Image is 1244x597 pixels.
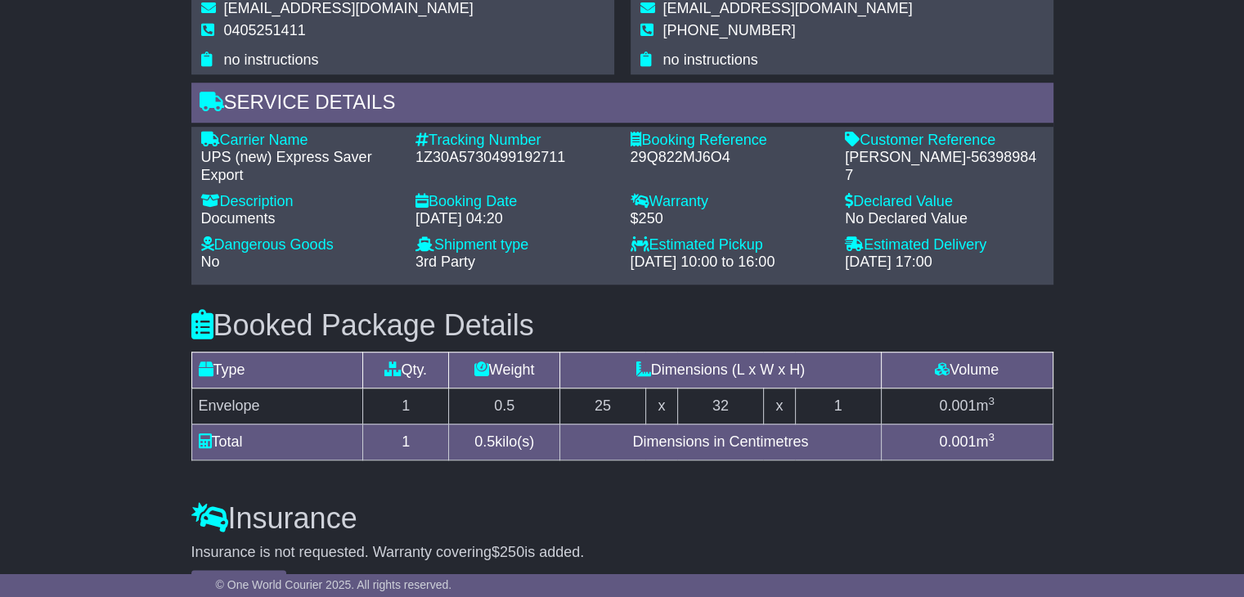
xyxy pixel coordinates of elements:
div: Booking Reference [631,132,829,150]
td: Volume [881,352,1053,388]
div: Documents [201,210,400,228]
div: Tracking Number [415,132,614,150]
div: No Declared Value [845,210,1044,228]
td: 1 [363,388,449,424]
div: [DATE] 10:00 to 16:00 [631,254,829,272]
span: 0.001 [939,433,976,450]
span: 0.5 [474,433,495,450]
span: No [201,254,220,270]
div: UPS (new) Express Saver Export [201,149,400,184]
div: Warranty [631,193,829,211]
sup: 3 [988,395,995,407]
span: $250 [492,544,524,560]
td: m [881,388,1053,424]
div: [PERSON_NAME]-563989847 [845,149,1044,184]
div: Estimated Delivery [845,236,1044,254]
div: Dangerous Goods [201,236,400,254]
td: Type [191,352,363,388]
td: Dimensions in Centimetres [560,424,882,460]
div: $250 [631,210,829,228]
div: Estimated Pickup [631,236,829,254]
div: Shipment type [415,236,614,254]
span: © One World Courier 2025. All rights reserved. [216,578,452,591]
h3: Booked Package Details [191,309,1053,342]
span: 3rd Party [415,254,475,270]
div: [DATE] 04:20 [415,210,614,228]
sup: 3 [988,431,995,443]
td: 25 [560,388,646,424]
td: 0.5 [449,388,560,424]
span: 0.001 [939,397,976,414]
td: Dimensions (L x W x H) [560,352,882,388]
span: no instructions [663,52,758,68]
td: Qty. [363,352,449,388]
td: Envelope [191,388,363,424]
span: 0405251411 [224,22,306,38]
div: Declared Value [845,193,1044,211]
div: 1Z30A5730499192711 [415,149,614,167]
td: 1 [795,388,881,424]
td: x [645,388,677,424]
td: m [881,424,1053,460]
div: Description [201,193,400,211]
div: Service Details [191,83,1053,127]
span: no instructions [224,52,319,68]
div: 29Q822MJ6O4 [631,149,829,167]
div: Customer Reference [845,132,1044,150]
div: [DATE] 17:00 [845,254,1044,272]
span: [PHONE_NUMBER] [663,22,796,38]
td: 32 [677,388,763,424]
h3: Insurance [191,502,1053,535]
div: Carrier Name [201,132,400,150]
div: Booking Date [415,193,614,211]
td: 1 [363,424,449,460]
td: x [763,388,795,424]
td: kilo(s) [449,424,560,460]
td: Weight [449,352,560,388]
td: Total [191,424,363,460]
div: Insurance is not requested. Warranty covering is added. [191,544,1053,562]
